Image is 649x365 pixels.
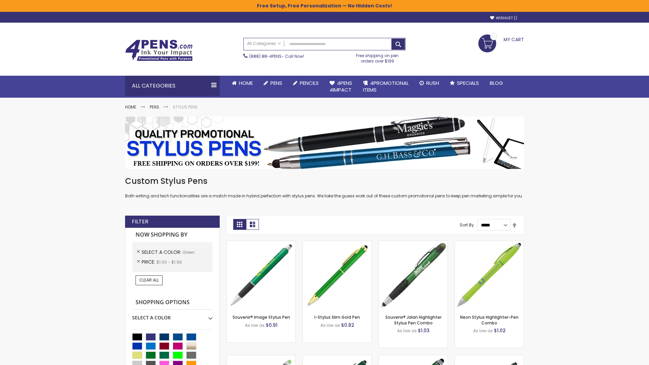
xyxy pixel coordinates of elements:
[245,322,265,328] span: As low as
[142,249,183,255] span: Select A Color
[125,176,524,187] h1: Custom Stylus Pens
[125,117,524,169] img: Stylus Pens
[136,275,163,285] a: Clear All
[227,241,295,310] img: Souvenir® Image Stylus Pen-Green
[249,53,304,59] span: - Call Now!
[426,79,439,87] span: Rush
[247,41,281,46] span: All Categories
[457,79,479,87] span: Specials
[233,219,246,230] strong: Grid
[132,295,213,310] strong: Shopping Options
[270,79,282,87] span: Pens
[444,76,484,91] a: Specials
[320,322,340,328] span: As low as
[227,355,295,361] a: Islander Softy Gel with Stylus - ColorJet Imprint-Green
[460,222,474,228] label: Sort By
[142,259,157,265] span: Price
[132,310,213,321] div: Select A Color
[227,241,295,246] a: Souvenir® Image Stylus Pen-Green
[460,314,519,325] a: Neon Stylus Highlighter-Pen Combo
[125,40,193,61] img: 4Pens Custom Pens and Promotional Products
[303,241,371,310] img: I-Stylus Slim Gold-Green
[173,104,198,110] strong: Stylus Pens
[244,38,284,49] a: All Categories
[249,53,282,59] a: (888) 88-4PENS
[358,76,414,98] a: 4PROMOTIONALITEMS
[414,76,444,91] a: Rush
[303,241,371,246] a: I-Stylus Slim Gold-Green
[139,277,159,283] span: Clear All
[288,76,324,91] a: Pencils
[349,50,406,64] div: Free shipping on pen orders over $199
[125,104,136,110] a: Home
[150,104,159,110] a: Pens
[385,314,441,325] a: Souvenir® Jalan Highlighter Stylus Pen Combo
[183,249,195,255] span: Green
[258,76,288,91] a: Pens
[455,241,524,310] img: Neon Stylus Highlighter-Pen Combo-Green
[157,259,182,265] span: $1.00 - $1.99
[490,16,517,21] a: Wishlist
[397,328,417,334] span: As low as
[239,79,253,87] span: Home
[490,79,503,87] span: Blog
[300,79,319,87] span: Pencils
[473,328,493,334] span: As low as
[132,228,213,242] strong: Now Shopping by
[379,241,448,310] img: Souvenir® Jalan Highlighter Stylus Pen Combo-Green
[341,322,354,328] span: $0.82
[314,314,360,320] a: I-Stylus Slim Gold Pen
[324,76,358,98] a: 4Pens4impact
[455,355,524,361] a: Colter Stylus Twist Metal Pen-Green
[484,76,508,91] a: Blog
[226,76,258,91] a: Home
[125,176,524,199] div: Both writing and tech functionalities are a match made in hybrid perfection with stylus pens. We ...
[303,355,371,361] a: Custom Soft Touch® Metal Pens with Stylus-Green
[379,241,448,246] a: Souvenir® Jalan Highlighter Stylus Pen Combo-Green
[379,355,448,361] a: Kyra Pen with Stylus and Flashlight-Green
[455,241,524,246] a: Neon Stylus Highlighter-Pen Combo-Green
[132,218,148,225] strong: Filter
[233,314,290,320] a: Souvenir® Image Stylus Pen
[494,327,506,334] span: $1.02
[266,322,278,328] span: $0.91
[418,327,430,334] span: $1.03
[330,79,352,93] span: 4Pens 4impact
[125,76,220,96] div: All Categories
[363,79,409,93] span: 4PROMOTIONAL ITEMS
